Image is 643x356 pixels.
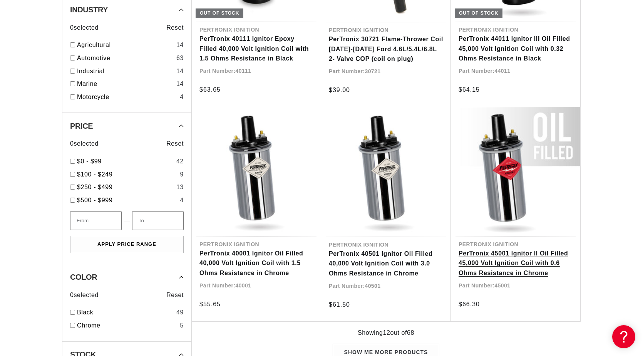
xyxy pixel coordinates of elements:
[70,6,108,13] span: Industry
[77,79,173,89] a: Marine
[180,321,184,331] div: 5
[70,139,99,149] span: 0 selected
[329,34,443,64] a: PerTronix 30721 Flame-Thrower Coil [DATE]-[DATE] Ford 4.6L/5.4L/6.8L 2- Valve COP (coil on plug)
[77,158,102,165] span: $0 - $99
[70,122,93,130] span: Price
[176,79,184,89] div: 14
[166,139,184,149] span: Reset
[77,66,173,76] a: Industrial
[176,53,184,63] div: 63
[329,249,443,279] a: PerTronix 40501 Ignitor Oil Filled 40,000 Volt Ignition Coil with 3.0 Ohms Resistance in Chrome
[77,197,112,203] span: $500 - $999
[176,66,184,76] div: 14
[358,328,414,338] span: Showing 12 out of 68
[199,249,313,278] a: PerTronix 40001 Ignitor Oil Filled 40,000 Volt Ignition Coil with 1.5 Ohms Resistance in Chrome
[124,216,130,226] span: —
[132,211,184,230] input: To
[77,40,173,50] a: Agricultural
[459,249,573,278] a: PerTronix 45001 Ignitor II Oil Filled 45,000 Volt Ignition Coil with 0.6 Ohms Resistance in Chrome
[166,290,184,300] span: Reset
[459,34,573,64] a: PerTronix 44011 Ignitor III Oil Filled 45,000 Volt Ignition Coil with 0.32 Ohms Resistance in Black
[176,156,184,166] div: 42
[176,182,184,192] div: 13
[199,34,313,64] a: PerTronix 40111 Ignitor Epoxy Filled 40,000 Volt Ignition Coil with 1.5 Ohms Resistance in Black
[70,23,99,33] span: 0 selected
[180,170,184,180] div: 9
[77,92,177,102] a: Motorcycle
[176,307,184,317] div: 49
[70,273,97,281] span: Color
[70,211,122,230] input: From
[176,40,184,50] div: 14
[77,171,112,178] span: $100 - $249
[180,195,184,205] div: 4
[77,184,112,190] span: $250 - $499
[180,92,184,102] div: 4
[77,307,173,317] a: Black
[77,321,177,331] a: Chrome
[77,53,173,63] a: Automotive
[70,290,99,300] span: 0 selected
[70,236,184,253] button: Apply Price Range
[166,23,184,33] span: Reset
